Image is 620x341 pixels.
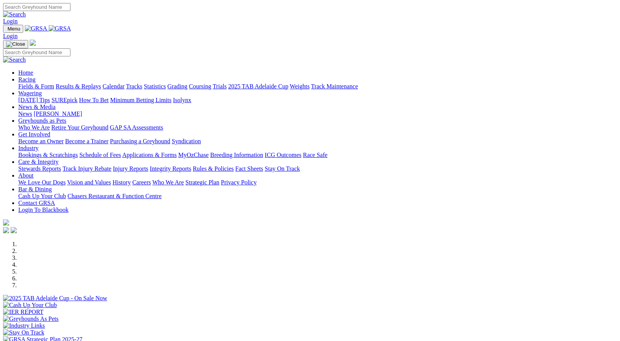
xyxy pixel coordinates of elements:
[235,165,263,172] a: Fact Sheets
[189,83,211,90] a: Coursing
[18,138,64,144] a: Become an Owner
[18,110,32,117] a: News
[25,25,47,32] img: GRSA
[110,138,170,144] a: Purchasing a Greyhound
[3,25,23,33] button: Toggle navigation
[18,200,55,206] a: Contact GRSA
[18,83,54,90] a: Fields & Form
[18,69,33,76] a: Home
[185,179,219,186] a: Strategic Plan
[18,124,617,131] div: Greyhounds as Pets
[18,97,617,104] div: Wagering
[193,165,234,172] a: Rules & Policies
[18,117,66,124] a: Greyhounds as Pets
[3,3,70,11] input: Search
[18,110,617,117] div: News & Media
[8,26,20,32] span: Menu
[110,97,171,103] a: Minimum Betting Limits
[113,165,148,172] a: Injury Reports
[3,227,9,233] img: facebook.svg
[18,165,61,172] a: Stewards Reports
[67,193,161,199] a: Chasers Restaurant & Function Centre
[132,179,151,186] a: Careers
[34,110,82,117] a: [PERSON_NAME]
[303,152,327,158] a: Race Safe
[210,152,263,158] a: Breeding Information
[67,179,111,186] a: Vision and Values
[49,25,71,32] img: GRSA
[18,104,56,110] a: News & Media
[265,165,300,172] a: Stay On Track
[18,152,617,158] div: Industry
[110,124,163,131] a: GAP SA Assessments
[18,97,50,103] a: [DATE] Tips
[11,227,17,233] img: twitter.svg
[18,83,617,90] div: Racing
[18,165,617,172] div: Care & Integrity
[18,179,617,186] div: About
[3,40,28,48] button: Toggle navigation
[3,219,9,226] img: logo-grsa-white.png
[18,138,617,145] div: Get Involved
[150,165,191,172] a: Integrity Reports
[18,152,78,158] a: Bookings & Scratchings
[3,56,26,63] img: Search
[172,138,201,144] a: Syndication
[112,179,131,186] a: History
[3,302,57,309] img: Cash Up Your Club
[18,179,66,186] a: We Love Our Dogs
[3,309,43,315] img: IER REPORT
[3,329,44,336] img: Stay On Track
[311,83,358,90] a: Track Maintenance
[79,152,121,158] a: Schedule of Fees
[152,179,184,186] a: Who We Are
[18,76,35,83] a: Racing
[213,83,227,90] a: Trials
[3,33,18,39] a: Login
[18,172,34,179] a: About
[122,152,177,158] a: Applications & Forms
[18,158,59,165] a: Care & Integrity
[3,11,26,18] img: Search
[18,193,617,200] div: Bar & Dining
[228,83,288,90] a: 2025 TAB Adelaide Cup
[30,40,36,46] img: logo-grsa-white.png
[18,193,66,199] a: Cash Up Your Club
[3,18,18,24] a: Login
[51,97,77,103] a: SUREpick
[173,97,191,103] a: Isolynx
[62,165,111,172] a: Track Injury Rebate
[290,83,310,90] a: Weights
[18,131,50,138] a: Get Involved
[79,97,109,103] a: How To Bet
[51,124,109,131] a: Retire Your Greyhound
[3,315,59,322] img: Greyhounds As Pets
[18,145,38,151] a: Industry
[178,152,209,158] a: MyOzChase
[168,83,187,90] a: Grading
[126,83,142,90] a: Tracks
[6,41,25,47] img: Close
[18,90,42,96] a: Wagering
[18,186,52,192] a: Bar & Dining
[65,138,109,144] a: Become a Trainer
[56,83,101,90] a: Results & Replays
[221,179,257,186] a: Privacy Policy
[144,83,166,90] a: Statistics
[18,124,50,131] a: Who We Are
[3,295,107,302] img: 2025 TAB Adelaide Cup - On Sale Now
[265,152,301,158] a: ICG Outcomes
[102,83,125,90] a: Calendar
[3,322,45,329] img: Industry Links
[3,48,70,56] input: Search
[18,207,69,213] a: Login To Blackbook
